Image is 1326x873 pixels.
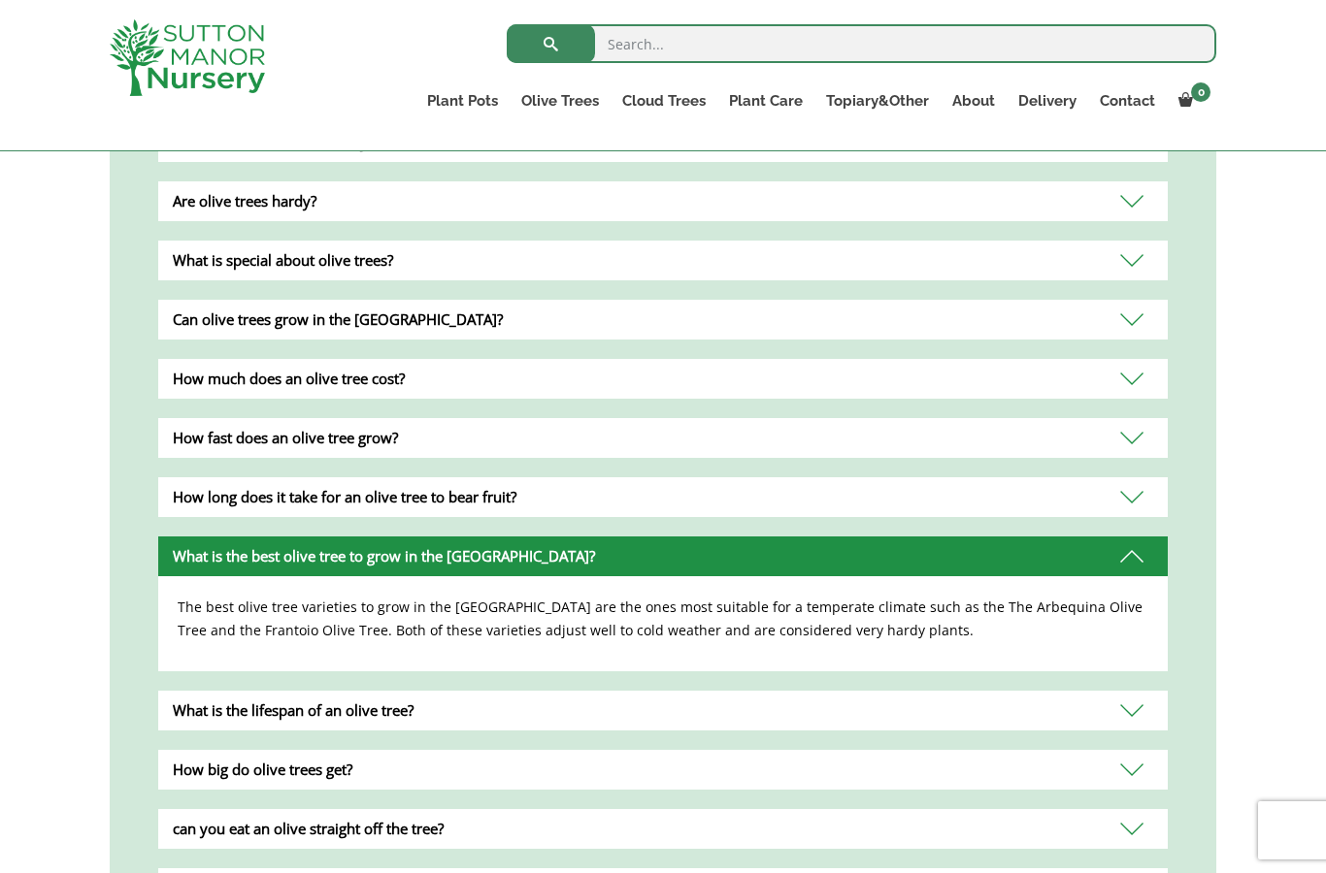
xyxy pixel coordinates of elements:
img: logo [110,19,265,96]
a: Cloud Trees [611,87,717,114]
span: 0 [1191,82,1210,102]
div: Are olive trees hardy? [158,181,1168,221]
div: Can olive trees grow in the [GEOGRAPHIC_DATA]? [158,300,1168,339]
a: Olive Trees [510,87,611,114]
div: What is the best olive tree to grow in the [GEOGRAPHIC_DATA]? [158,536,1168,576]
div: How fast does an olive tree grow? [158,418,1168,458]
p: The best olive tree varieties to grow in the [GEOGRAPHIC_DATA] are the ones most suitable for a t... [178,596,1148,642]
a: Topiary&Other [814,87,941,114]
a: Plant Pots [415,87,510,114]
div: can you eat an olive straight off the tree? [158,809,1168,849]
a: Delivery [1007,87,1088,114]
div: How big do olive trees get? [158,750,1168,790]
input: Search... [507,24,1216,63]
a: Plant Care [717,87,814,114]
a: About [941,87,1007,114]
div: How long does it take for an olive tree to bear fruit? [158,477,1168,517]
div: What is the lifespan of an olive tree? [158,691,1168,730]
div: What is special about olive trees? [158,241,1168,280]
a: 0 [1167,87,1216,114]
a: Contact [1088,87,1167,114]
div: How much does an olive tree cost? [158,359,1168,399]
